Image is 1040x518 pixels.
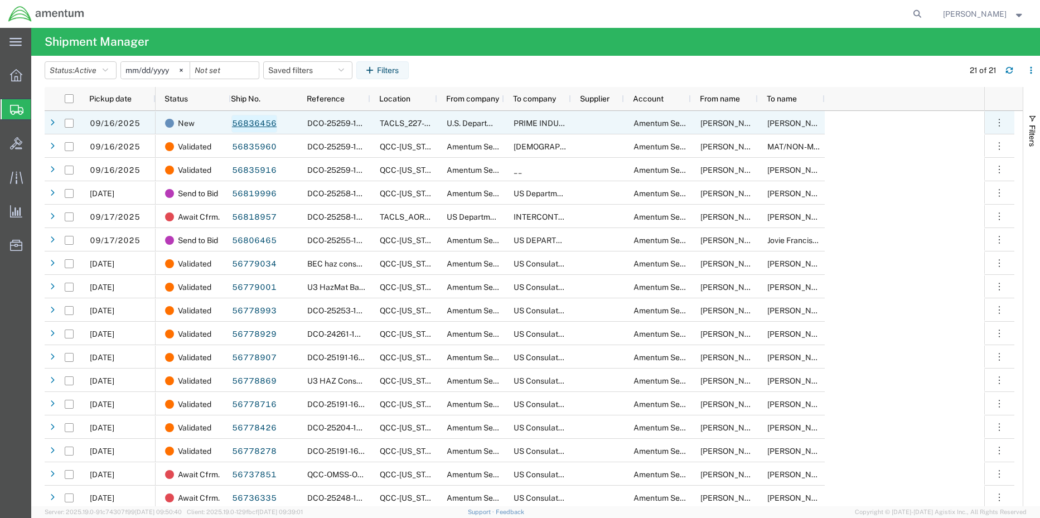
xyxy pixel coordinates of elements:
[178,158,211,182] span: Validated
[231,443,277,461] a: 56778278
[767,447,831,456] span: Annah Gichimu
[178,299,211,322] span: Validated
[942,7,1025,21] button: [PERSON_NAME]
[447,166,530,175] span: Amentum Services, Inc.
[307,447,378,456] span: DCO-25191-165263
[380,259,442,268] span: QCC-Texas
[90,236,140,245] span: 09/17/2025
[767,330,831,338] span: Annah Gichimu
[767,470,831,479] span: Annah Gichimu
[633,470,715,479] span: Amentum Services, Inc
[447,353,530,362] span: Amentum Services, Inc.
[231,279,277,297] a: 56779001
[700,166,764,175] span: Jason Martin
[379,94,410,103] span: Location
[165,94,188,103] span: Status
[178,439,211,463] span: Validated
[90,119,140,128] span: 09/16/2025
[447,189,530,198] span: Amentum Services, Inc.
[700,423,764,432] span: Jason Martin
[231,349,277,367] a: 56778907
[380,166,442,175] span: QCC-Texas
[447,306,530,315] span: Amentum Services, Inc.
[90,283,114,292] span: 09/10/2025
[380,376,442,385] span: QCC-Texas
[514,376,593,385] span: US Consulate General
[307,306,380,315] span: DCO-25253-168014
[447,400,530,409] span: Amentum Services, Inc.
[307,142,379,151] span: DCO-25259-168241
[258,509,303,515] span: [DATE] 09:39:01
[307,236,380,245] span: DCO-25255-168104
[90,353,114,362] span: 09/10/2025
[307,353,376,362] span: DCO-25191-165261
[700,493,764,502] span: Jason Martin
[231,419,277,437] a: 56778426
[447,330,530,338] span: Amentum Services, Inc.
[263,61,352,79] button: Saved filters
[307,119,381,128] span: DCO-25259-168244
[380,470,442,479] span: QCC-Texas
[356,61,409,79] button: Filters
[700,447,764,456] span: Jason Martin
[514,283,593,292] span: US Consulate General
[90,259,114,268] span: 09/10/2025
[178,275,211,299] span: Validated
[633,306,715,315] span: Amentum Services, Inc
[178,393,211,416] span: Validated
[90,142,140,151] span: 09/16/2025
[514,119,601,128] span: PRIME INDUSTRIES INC
[231,302,277,320] a: 56778993
[700,259,764,268] span: Jason Martin
[90,306,114,315] span: 09/10/2025
[90,423,114,432] span: 09/10/2025
[380,189,442,198] span: QCC-Texas
[231,490,277,507] a: 56736335
[45,509,182,515] span: Server: 2025.19.0-91c74307f99
[633,236,715,245] span: Amentum Services, Inc
[514,189,611,198] span: US Department of Defense
[135,509,182,515] span: [DATE] 09:50:40
[633,189,715,198] span: Amentum Services, Inc
[700,189,764,198] span: Rebecca Thorstenson
[307,493,381,502] span: DCO-25248-167839
[633,142,715,151] span: Amentum Services, Inc
[633,353,715,362] span: Amentum Services, Inc
[767,166,831,175] span: Jeffrey Srock
[633,166,715,175] span: Amentum Services, Inc
[513,94,556,103] span: To company
[231,209,277,226] a: 56818957
[514,166,522,175] span: __
[446,94,499,103] span: From company
[380,447,442,456] span: QCC-Texas
[45,61,117,79] button: Status:Active
[767,189,831,198] span: David Pico
[307,423,381,432] span: DCO-25204-165838
[496,509,524,515] a: Feedback
[514,236,652,245] span: US DEPARTMENT OF DEFENSE -USAF
[633,423,715,432] span: Amentum Services, Inc
[700,376,764,385] span: Jason Martin
[633,283,715,292] span: Amentum Services, Inc
[514,423,593,432] span: US Consulate General
[767,306,831,315] span: Annah Gichimu
[447,423,530,432] span: Amentum Services, Inc.
[633,94,664,103] span: Account
[380,212,598,221] span: TACLS_AOR14-Djibouti. Africa
[90,166,140,175] span: 09/16/2025
[307,470,401,479] span: QCC-OMSS-OCEAN-0001
[943,8,1007,20] span: Rebecca Thorstenson
[767,142,888,151] span: MAT/NON-MAT Robert Kivlin
[514,400,593,409] span: US Consulate General
[231,255,277,273] a: 56779034
[514,259,593,268] span: US Consulate General
[514,142,621,151] span: US Army
[380,283,442,292] span: QCC-Texas
[633,259,715,268] span: Amentum Services, Inc
[447,376,530,385] span: Amentum Services, Inc.
[45,28,149,56] h4: Shipment Manager
[178,486,220,510] span: Await Cfrm.
[700,330,764,338] span: Jason Martin
[1028,125,1037,147] span: Filters
[178,182,218,205] span: Send to Bid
